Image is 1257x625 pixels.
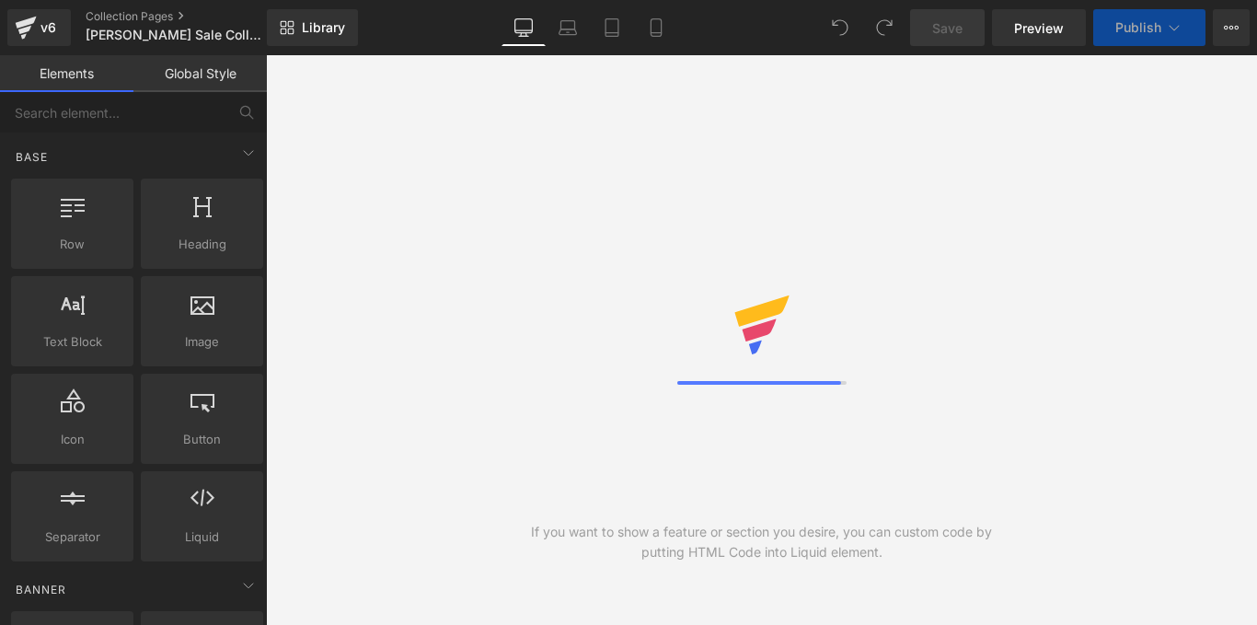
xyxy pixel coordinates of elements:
[17,527,128,547] span: Separator
[1014,18,1064,38] span: Preview
[502,9,546,46] a: Desktop
[146,527,258,547] span: Liquid
[513,522,1009,562] div: If you want to show a feature or section you desire, you can custom code by putting HTML Code int...
[86,9,297,24] a: Collection Pages
[37,16,60,40] div: v6
[302,19,345,36] span: Library
[822,9,859,46] button: Undo
[634,9,678,46] a: Mobile
[546,9,590,46] a: Laptop
[146,332,258,352] span: Image
[1115,20,1161,35] span: Publish
[133,55,267,92] a: Global Style
[1213,9,1250,46] button: More
[866,9,903,46] button: Redo
[17,235,128,254] span: Row
[17,332,128,352] span: Text Block
[146,235,258,254] span: Heading
[14,148,50,166] span: Base
[267,9,358,46] a: New Library
[86,28,262,42] span: [PERSON_NAME] Sale Collection Page
[14,581,68,598] span: Banner
[17,430,128,449] span: Icon
[1093,9,1205,46] button: Publish
[590,9,634,46] a: Tablet
[932,18,963,38] span: Save
[146,430,258,449] span: Button
[992,9,1086,46] a: Preview
[7,9,71,46] a: v6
